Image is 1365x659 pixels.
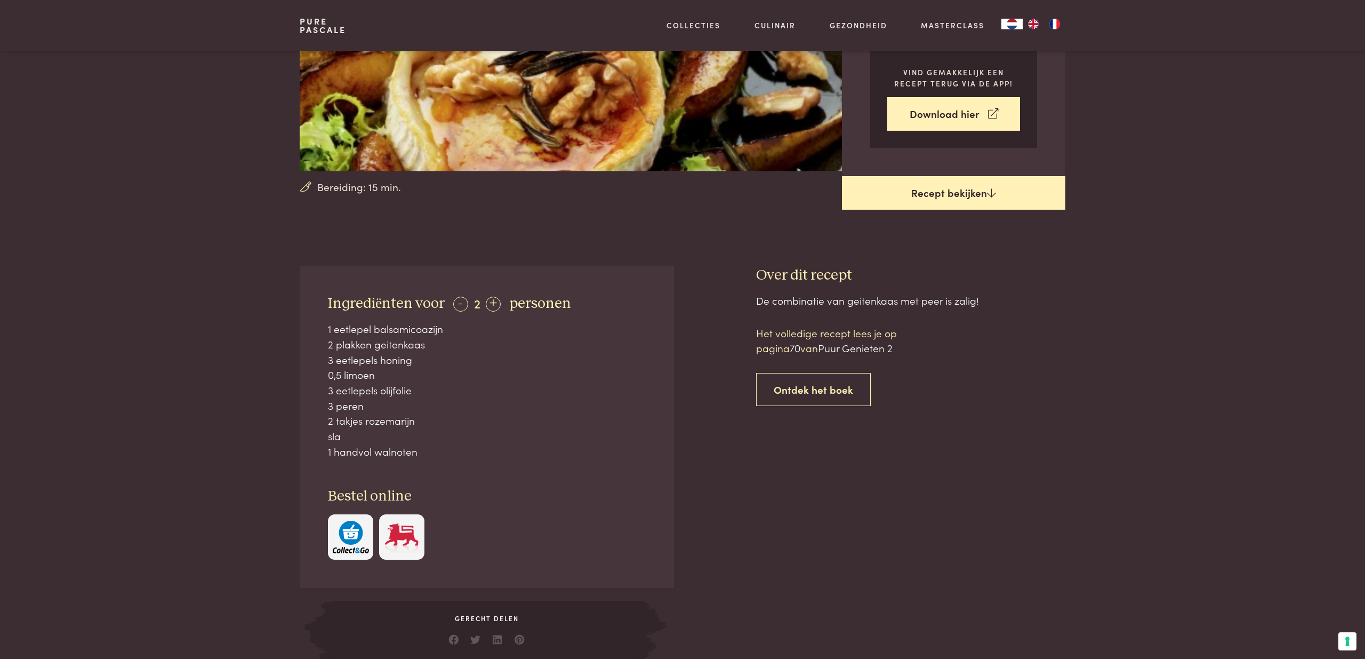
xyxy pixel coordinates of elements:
span: 70 [790,340,800,355]
span: personen [509,296,571,311]
div: 0,5 limoen [328,367,646,383]
a: Collecties [667,20,720,31]
div: 3 eetlepels olijfolie [328,383,646,398]
span: 2 [474,294,480,312]
a: Download hier [887,97,1020,131]
a: Gezondheid [830,20,887,31]
a: Culinair [754,20,796,31]
div: 2 takjes rozemarijn [328,413,646,428]
ul: Language list [1023,19,1065,29]
div: 3 eetlepels honing [328,352,646,368]
span: Gerecht delen [333,614,641,623]
img: c308188babc36a3a401bcb5cb7e020f4d5ab42f7cacd8327e500463a43eeb86c.svg [333,521,369,553]
aside: Language selected: Nederlands [1001,19,1065,29]
span: Ingrediënten voor [328,296,445,311]
div: 3 peren [328,398,646,414]
div: 1 handvol walnoten [328,444,646,459]
div: Language [1001,19,1023,29]
p: Vind gemakkelijk een recept terug via de app! [887,67,1020,89]
button: Uw voorkeuren voor toestemming voor trackingtechnologieën [1338,632,1356,650]
span: Puur Genieten 2 [818,340,893,355]
div: sla [328,428,646,444]
div: + [486,297,501,312]
div: - [453,297,468,312]
a: Ontdek het boek [756,373,871,407]
div: 1 eetlepel balsamicoazijn [328,321,646,337]
a: FR [1044,19,1065,29]
p: Het volledige recept lees je op pagina van [756,325,937,356]
div: 2 plakken geitenkaas [328,337,646,352]
h3: Bestel online [328,487,646,506]
span: Bereiding: 15 min. [317,179,401,195]
a: Masterclass [921,20,984,31]
h3: Over dit recept [756,266,1065,285]
a: Recept bekijken [842,176,1065,210]
img: Delhaize [383,521,420,553]
a: PurePascale [300,17,346,34]
a: NL [1001,19,1023,29]
a: EN [1023,19,1044,29]
div: De combinatie van geitenkaas met peer is zalig! [756,293,1065,308]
